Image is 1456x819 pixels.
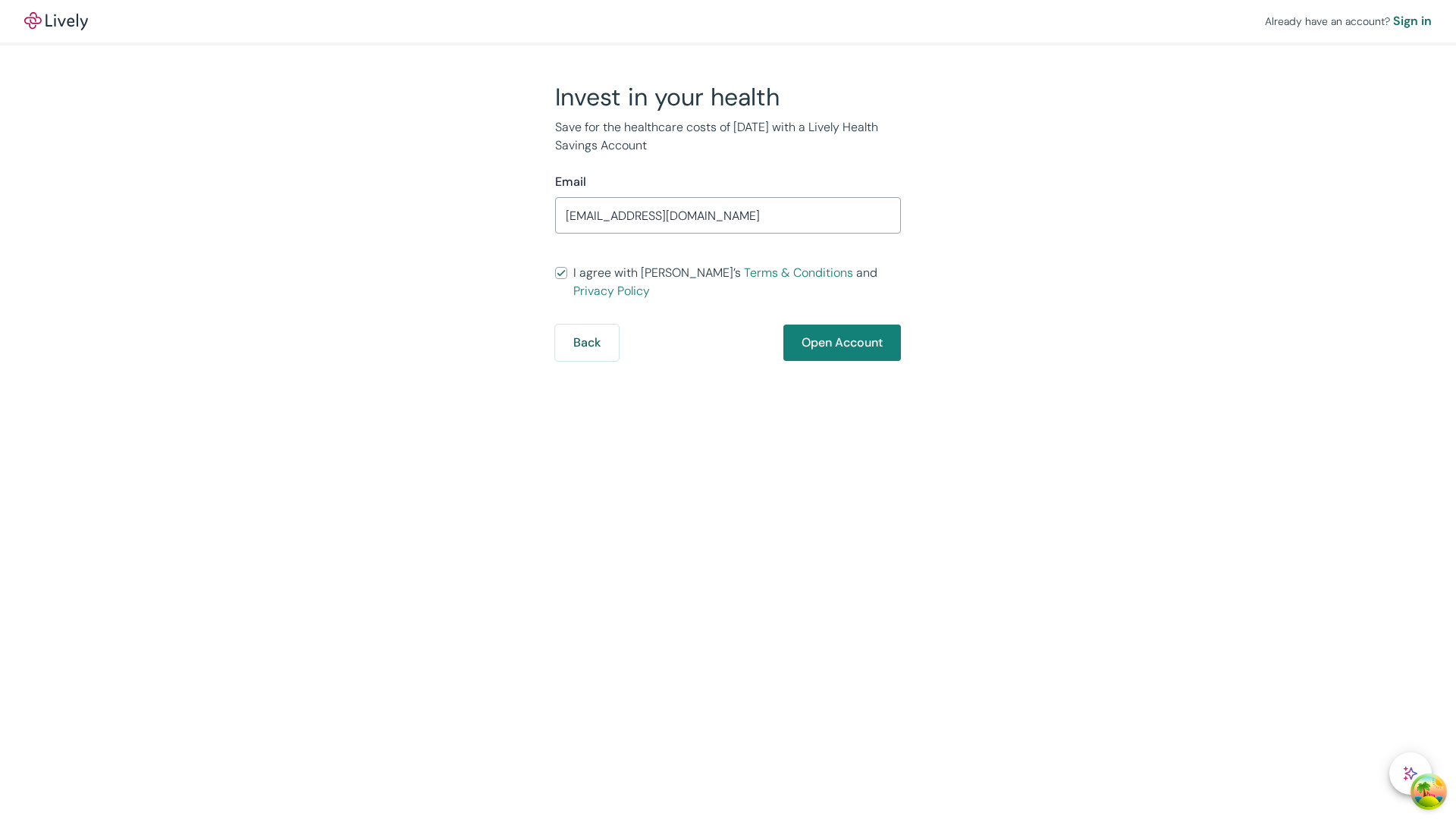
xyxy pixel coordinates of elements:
[1393,12,1432,30] a: Sign in
[1265,12,1432,30] div: Already have an account?
[24,12,88,30] img: Lively
[573,283,650,299] a: Privacy Policy
[1389,752,1432,795] button: chat
[24,12,88,30] a: LivelyLively
[1414,777,1444,807] button: Open Tanstack query devtools
[555,118,901,155] p: Save for the healthcare costs of [DATE] with a Lively Health Savings Account
[573,264,901,300] span: I agree with [PERSON_NAME]’s and
[744,265,853,281] a: Terms & Conditions
[555,82,901,112] h2: Invest in your health
[783,325,901,361] button: Open Account
[555,173,586,191] label: Email
[1403,766,1418,781] svg: Lively AI Assistant
[555,325,619,361] button: Back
